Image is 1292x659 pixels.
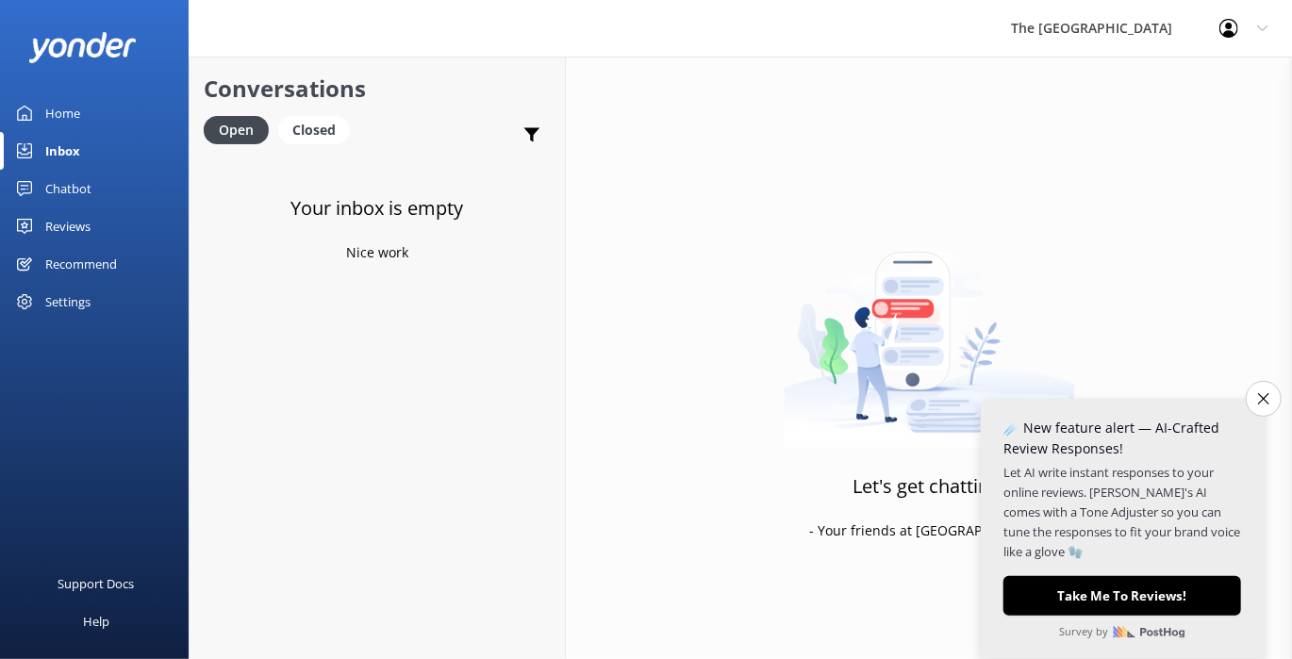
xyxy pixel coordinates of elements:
h3: Your inbox is empty [291,193,464,223]
p: Nice work [346,242,408,263]
div: Settings [45,283,91,321]
div: Recommend [45,245,117,283]
div: Chatbot [45,170,91,207]
a: Open [204,119,278,140]
div: Home [45,94,80,132]
div: Support Docs [58,565,135,602]
div: Closed [278,116,350,144]
img: artwork of a man stealing a conversation from at giant smartphone [784,212,1075,448]
div: Reviews [45,207,91,245]
img: yonder-white-logo.png [28,32,137,63]
p: - Your friends at [GEOGRAPHIC_DATA] [810,520,1049,541]
div: Help [83,602,109,640]
div: Inbox [45,132,80,170]
h3: Let's get chatting! [853,471,1005,502]
a: Closed [278,119,359,140]
h2: Conversations [204,71,551,107]
div: Open [204,116,269,144]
